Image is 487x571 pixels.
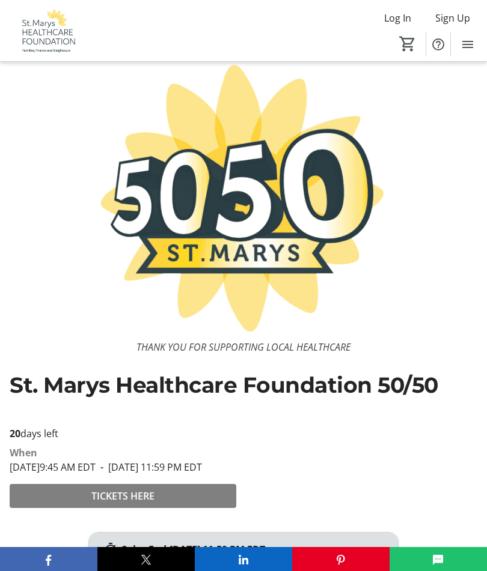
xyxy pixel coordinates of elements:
[384,11,411,25] span: Log In
[170,543,265,556] span: [DATE] 11:59 PM EDT
[10,426,236,441] p: days left
[375,8,421,28] button: Log In
[7,8,87,53] img: St. Marys Healthcare Foundation's Logo
[96,461,202,474] span: [DATE] 11:59 PM EDT
[292,547,390,571] button: Pinterest
[10,372,438,398] span: St. Marys Healthcare Foundation 50/50
[435,11,470,25] span: Sign Up
[426,32,450,56] button: Help
[426,8,480,28] button: Sign Up
[10,446,37,460] div: When
[10,461,96,474] span: [DATE] 9:45 AM EDT
[195,547,292,571] button: LinkedIn
[96,461,108,474] span: -
[136,340,351,354] em: THANK YOU FOR SUPPORTING LOCAL HEALTHCARE
[390,547,487,571] button: SMS
[97,547,195,571] button: X
[456,32,480,56] button: Menu
[397,33,418,55] button: Cart
[10,399,352,418] em: THANK YOU FOR SUPPORTING LOCAL HEALTHCARE
[91,489,155,503] span: TICKETS HERE
[10,484,236,508] button: TICKETS HERE
[10,427,20,440] span: 20
[121,543,170,556] span: Sales End:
